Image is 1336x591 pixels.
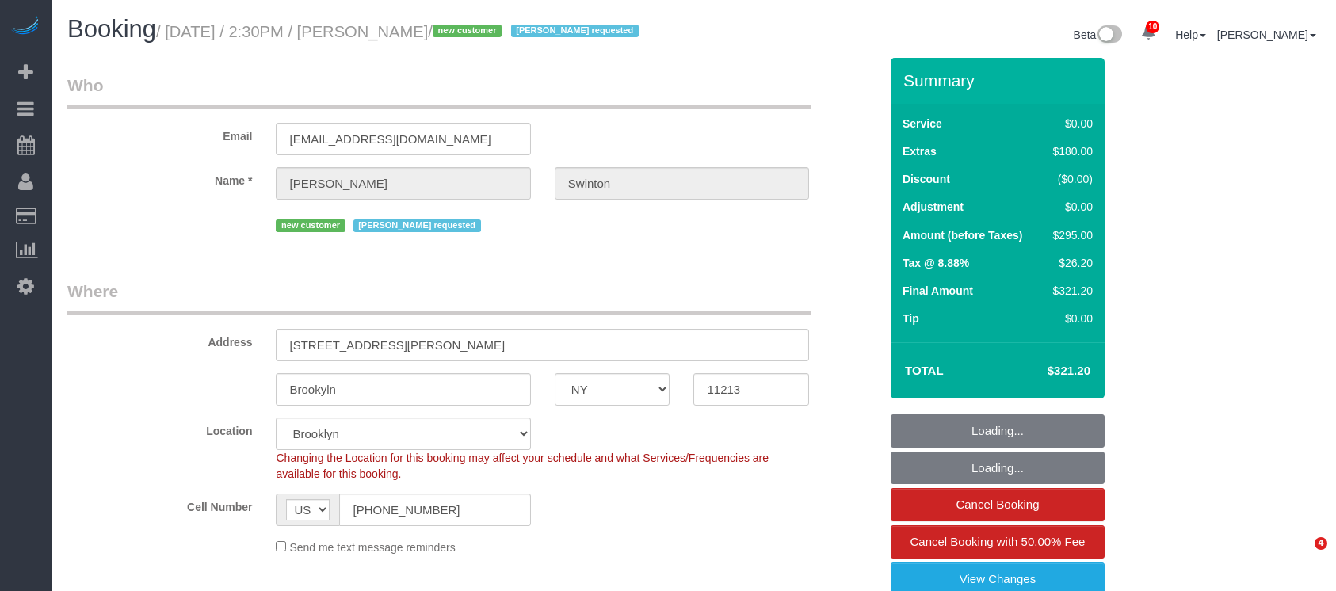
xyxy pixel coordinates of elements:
a: 10 [1133,16,1164,51]
label: Tip [903,311,919,326]
span: / [428,23,643,40]
label: Name * [55,167,264,189]
legend: Where [67,280,811,315]
img: New interface [1096,25,1122,46]
div: $0.00 [1047,199,1093,215]
span: 4 [1315,537,1327,550]
label: Cell Number [55,494,264,515]
img: Automaid Logo [10,16,41,38]
label: Amount (before Taxes) [903,227,1022,243]
label: Location [55,418,264,439]
label: Service [903,116,942,132]
span: 10 [1146,21,1159,33]
a: Help [1175,29,1206,41]
input: Last Name [555,167,809,200]
a: [PERSON_NAME] [1217,29,1316,41]
span: Changing the Location for this booking may affect your schedule and what Services/Frequencies are... [276,452,769,480]
legend: Who [67,74,811,109]
h4: $321.20 [1000,364,1090,378]
span: Send me text message reminders [289,541,455,554]
div: $0.00 [1047,311,1093,326]
label: Final Amount [903,283,973,299]
small: / [DATE] / 2:30PM / [PERSON_NAME] [156,23,643,40]
span: Cancel Booking with 50.00% Fee [910,535,1086,548]
div: $0.00 [1047,116,1093,132]
iframe: Intercom live chat [1282,537,1320,575]
label: Adjustment [903,199,964,215]
a: Cancel Booking with 50.00% Fee [891,525,1105,559]
div: $321.20 [1047,283,1093,299]
label: Discount [903,171,950,187]
div: $26.20 [1047,255,1093,271]
span: Booking [67,15,156,43]
span: new customer [276,219,345,232]
h3: Summary [903,71,1097,90]
span: [PERSON_NAME] requested [353,219,481,232]
input: Cell Number [339,494,530,526]
div: $180.00 [1047,143,1093,159]
a: Beta [1074,29,1123,41]
strong: Total [905,364,944,377]
input: City [276,373,530,406]
label: Email [55,123,264,144]
label: Address [55,329,264,350]
input: First Name [276,167,530,200]
a: Cancel Booking [891,488,1105,521]
input: Email [276,123,530,155]
span: [PERSON_NAME] requested [511,25,639,37]
span: new customer [433,25,502,37]
input: Zip Code [693,373,809,406]
div: ($0.00) [1047,171,1093,187]
label: Extras [903,143,937,159]
label: Tax @ 8.88% [903,255,969,271]
div: $295.00 [1047,227,1093,243]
